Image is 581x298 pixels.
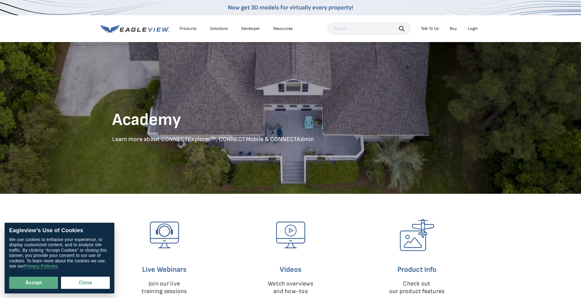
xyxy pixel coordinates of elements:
[365,264,469,275] h6: Product Info
[241,26,260,31] a: Developer
[228,4,353,11] a: Now get 3D models for virtually every property!
[468,26,478,31] div: Login
[421,26,439,31] div: Talk To Us
[24,264,57,269] a: Privacy Policies
[180,26,197,31] div: Products
[112,280,217,295] p: Join our live training sessions
[112,136,469,143] p: Learn more about CONNECTExplorer™, CONNECTMobile & CONNECTAdmin
[238,280,343,295] p: Watch overviews and how-tos
[365,280,469,295] p: Check out our product features
[61,277,110,289] button: Close
[9,227,110,234] div: Eagleview’s Use of Cookies
[9,277,58,289] button: Accept
[238,264,343,275] h6: Videos
[328,23,411,35] input: Search
[9,237,110,269] div: We use cookies to enhance your experience, to display customized content, and to analyze site tra...
[112,109,469,131] h1: Academy
[273,26,293,31] div: Resources
[112,264,217,275] h6: Live Webinars
[210,26,228,31] div: Solutions
[450,26,457,31] a: Buy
